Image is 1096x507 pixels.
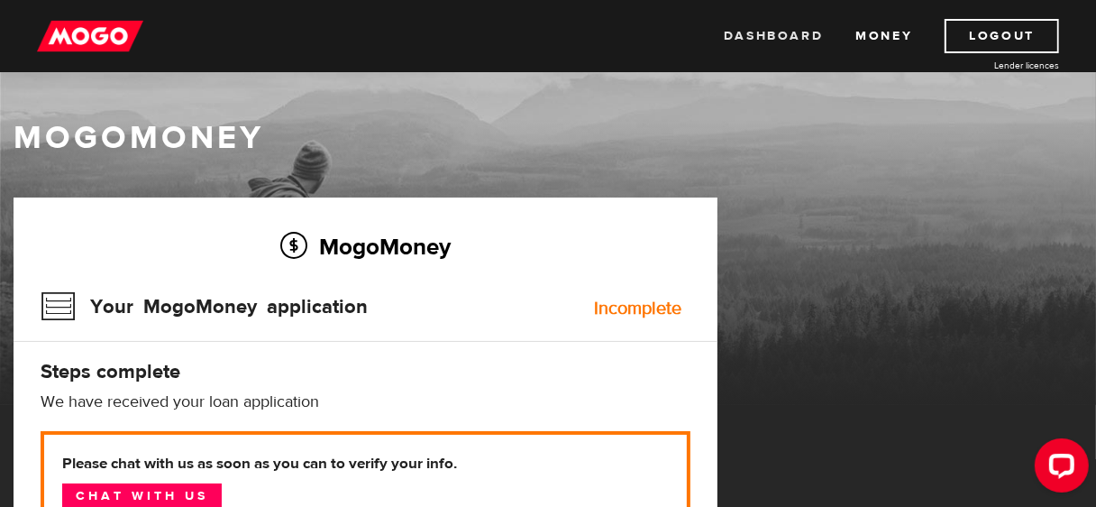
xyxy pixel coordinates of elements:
a: Dashboard [724,19,823,53]
h4: Steps complete [41,359,690,384]
a: Lender licences [924,59,1059,72]
img: mogo_logo-11ee424be714fa7cbb0f0f49df9e16ec.png [37,19,143,53]
h2: MogoMoney [41,227,690,265]
iframe: LiveChat chat widget [1020,431,1096,507]
h3: Your MogoMoney application [41,283,368,330]
b: Please chat with us as soon as you can to verify your info. [62,453,669,475]
h1: MogoMoney [14,119,1082,157]
a: Money [855,19,912,53]
a: Logout [945,19,1059,53]
p: We have received your loan application [41,392,690,413]
div: Incomplete [594,300,681,318]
